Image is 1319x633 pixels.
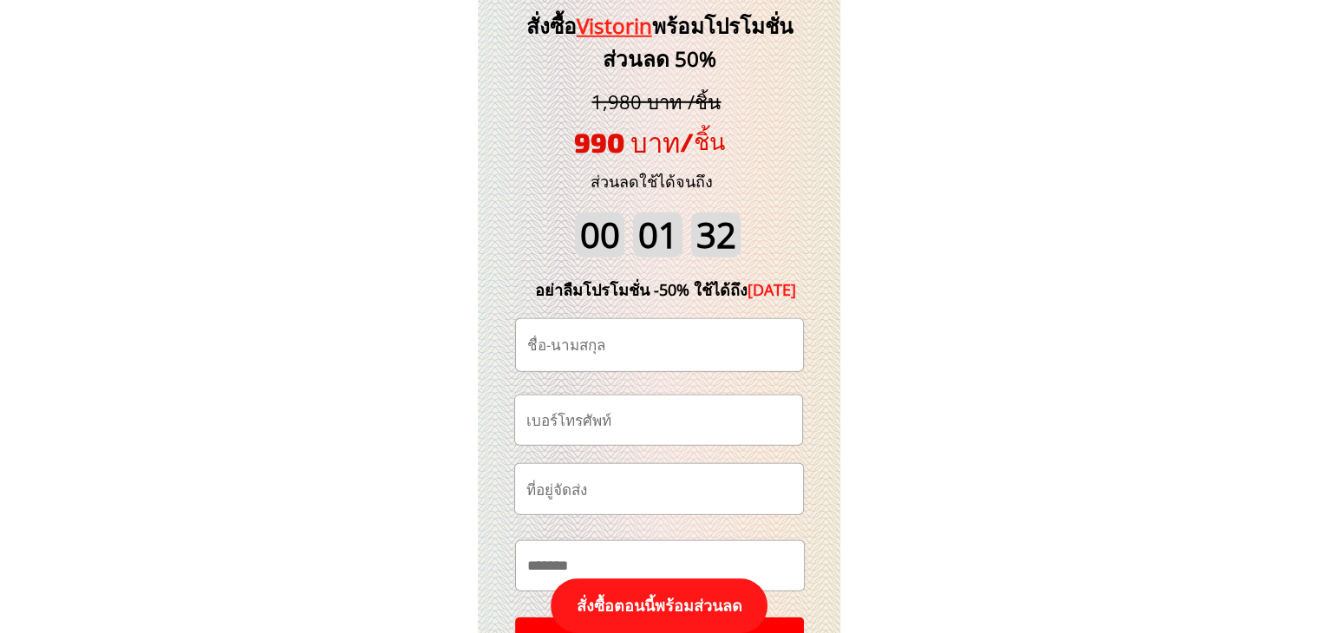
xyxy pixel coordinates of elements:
[497,10,822,76] h3: สั่งซื้อ พร้อมโปรโมชั่นส่วนลด 50%
[748,279,796,300] span: [DATE]
[574,126,680,158] span: 990 บาท
[680,127,725,154] span: /ชิ้น
[577,11,652,40] span: Vistorin
[591,88,721,114] span: 1,980 บาท /ชิ้น
[509,277,823,303] div: อย่าลืมโปรโมชั่น -50% ใช้ได้ถึง
[551,578,767,633] p: สั่งซื้อตอนนี้พร้อมส่วนลด
[522,395,795,445] input: เบอร์โทรศัพท์
[567,169,736,194] h3: ส่วนลดใช้ได้จนถึง
[522,464,796,514] input: ที่อยู่จัดส่ง
[523,319,796,371] input: ชื่อ-นามสกุล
